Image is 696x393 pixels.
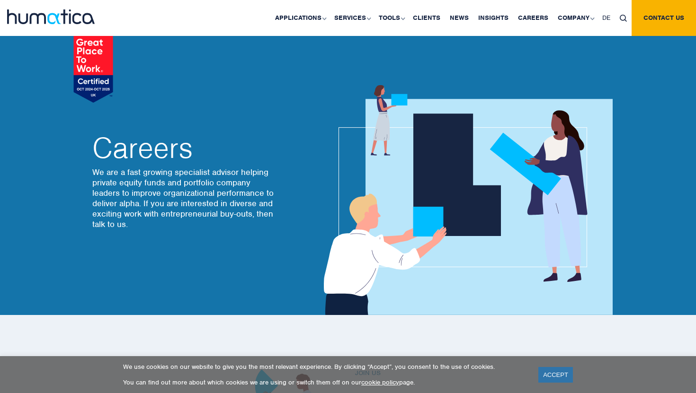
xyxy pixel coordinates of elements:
h2: Careers [92,134,277,162]
p: You can find out more about which cookies we are using or switch them off on our page. [123,378,526,386]
a: ACCEPT [538,367,573,383]
p: We are a fast growing specialist advisor helping private equity funds and portfolio company leade... [92,167,277,229]
img: about_banner1 [315,85,613,315]
img: search_icon [620,15,627,22]
img: logo [7,9,95,24]
span: DE [602,14,610,22]
a: cookie policy [361,378,399,386]
p: We use cookies on our website to give you the most relevant experience. By clicking “Accept”, you... [123,363,526,371]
